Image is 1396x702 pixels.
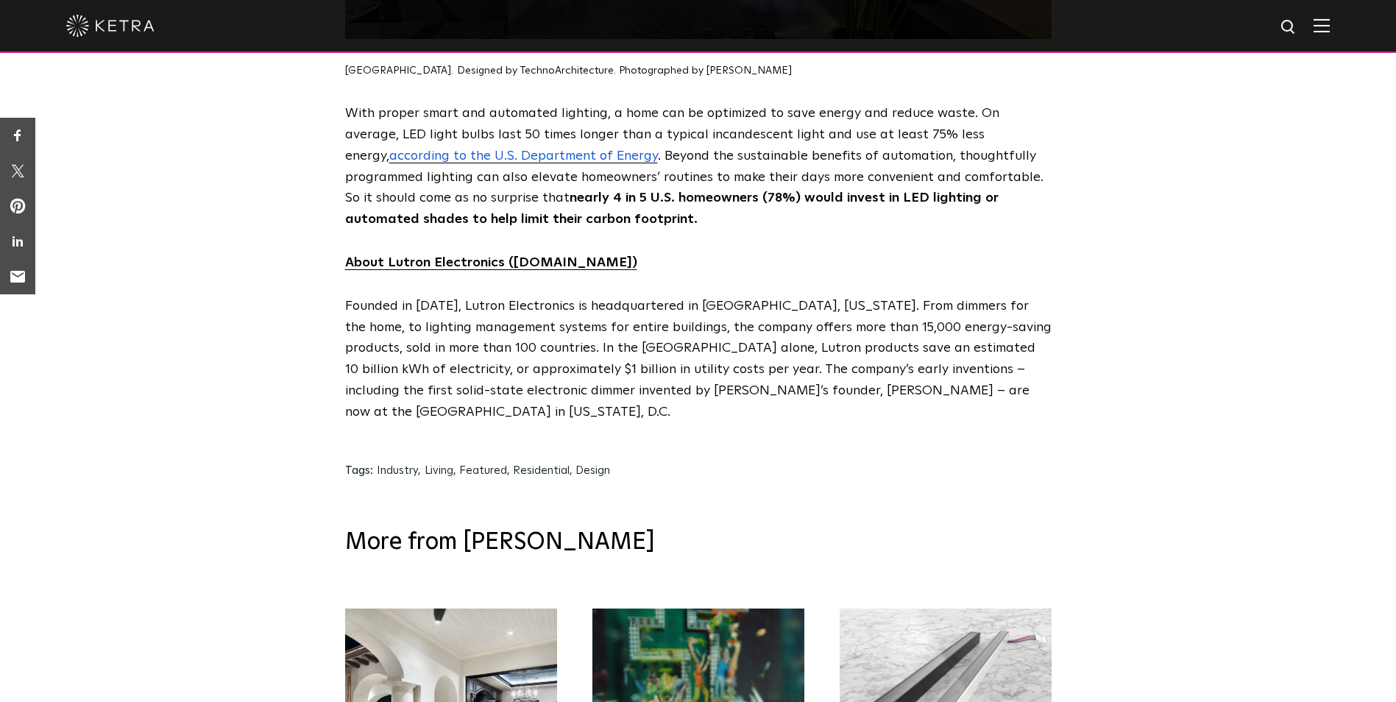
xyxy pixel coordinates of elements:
[425,465,453,476] a: Living
[1280,18,1298,37] img: search icon
[345,528,1052,559] h3: More from [PERSON_NAME]
[389,149,658,163] a: according to the U.S. Department of Energy
[513,465,570,476] a: Residential
[570,465,573,476] span: ,
[457,65,792,76] span: Designed by TechnoArchitecture. Photographed by [PERSON_NAME]
[377,465,418,476] a: Industry
[345,464,373,478] h3: Tags:
[418,465,421,476] span: ,
[514,256,632,269] a: [DOMAIN_NAME]
[345,299,1052,419] span: Founded in [DATE], Lutron Electronics is headquartered in [GEOGRAPHIC_DATA], [US_STATE]. From dim...
[345,107,1044,226] span: With proper smart and automated lighting, a home can be optimized to save energy and reduce waste...
[507,465,510,476] span: ,
[1314,18,1330,32] img: Hamburger%20Nav.svg
[453,465,456,476] span: ,
[66,15,155,37] img: ketra-logo-2019-white
[575,465,610,476] a: Design
[345,65,453,76] span: [GEOGRAPHIC_DATA].
[459,465,507,476] a: Featured
[632,256,637,269] span: )
[345,191,999,226] strong: nearly 4 in 5 U.S. homeowners (78%) would invest in LED lighting or automated shades to help limi...
[345,256,514,269] span: About Lutron Electronics (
